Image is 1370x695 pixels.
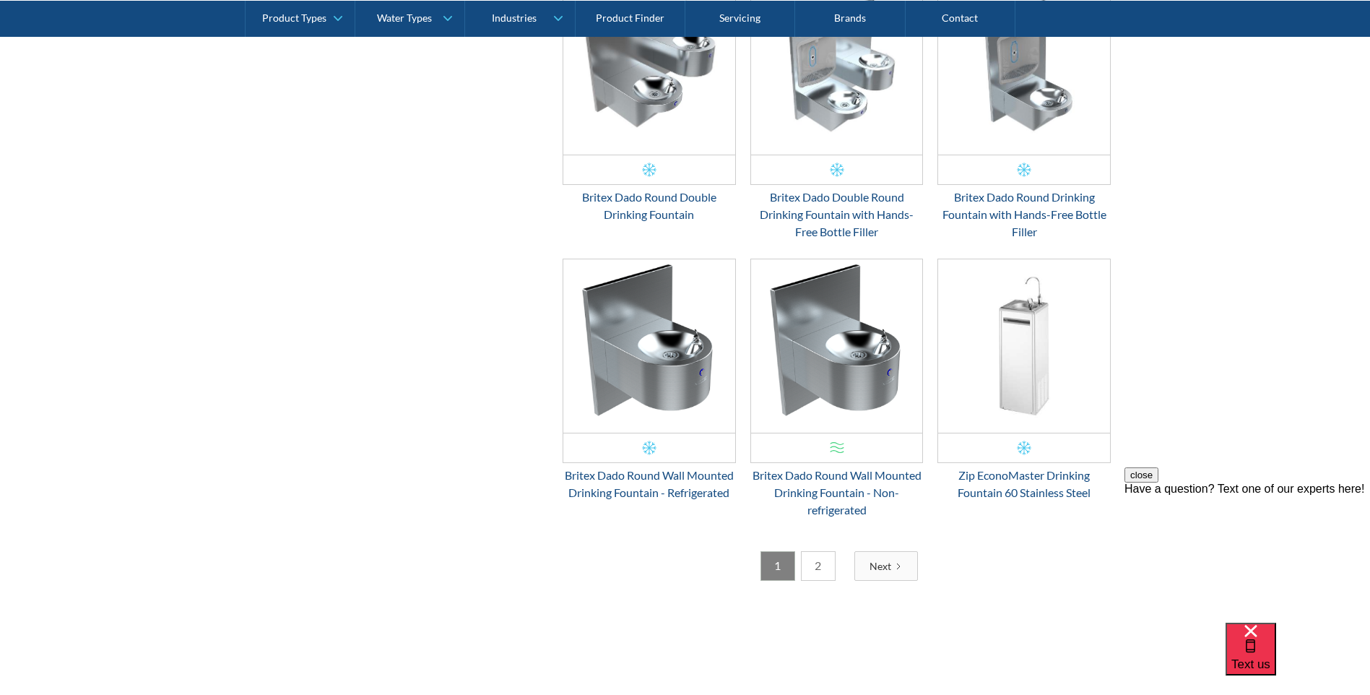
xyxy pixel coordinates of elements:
a: Next Page [854,551,918,581]
div: Britex Dado Round Double Drinking Fountain [563,189,736,223]
div: Zip EconoMaster Drinking Fountain 60 Stainless Steel [937,467,1111,501]
div: Industries [492,12,537,24]
a: Britex Dado Round Wall Mounted Drinking Fountain - Non-refrigeratedBritex Dado Round Wall Mounted... [750,259,924,519]
div: Britex Dado Double Round Drinking Fountain with Hands-Free Bottle Filler [750,189,924,241]
div: List [563,551,1111,581]
img: Zip EconoMaster Drinking Fountain 60 Stainless Steel [938,259,1110,433]
div: Water Types [377,12,432,24]
iframe: podium webchat widget bubble [1226,623,1370,695]
iframe: podium webchat widget prompt [1124,467,1370,641]
img: Britex Dado Round Wall Mounted Drinking Fountain - Non-refrigerated [751,259,923,433]
a: Zip EconoMaster Drinking Fountain 60 Stainless SteelZip EconoMaster Drinking Fountain 60 Stainles... [937,259,1111,501]
div: Product Types [262,12,326,24]
img: Britex Dado Round Wall Mounted Drinking Fountain - Refrigerated [563,259,735,433]
div: Britex Dado Round Drinking Fountain with Hands-Free Bottle Filler [937,189,1111,241]
a: Britex Dado Round Wall Mounted Drinking Fountain - Refrigerated Britex Dado Round Wall Mounted Dr... [563,259,736,501]
a: 1 [760,551,795,581]
div: Britex Dado Round Wall Mounted Drinking Fountain - Refrigerated [563,467,736,501]
div: Britex Dado Round Wall Mounted Drinking Fountain - Non-refrigerated [750,467,924,519]
a: 2 [801,551,836,581]
div: Next [870,558,891,574]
